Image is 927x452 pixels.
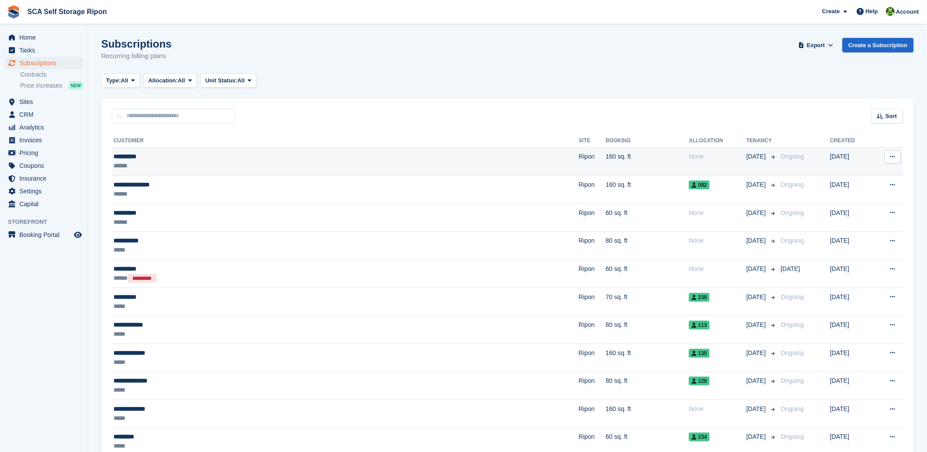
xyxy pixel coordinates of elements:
[781,181,804,188] span: Ongoing
[579,344,606,372] td: Ripon
[606,232,689,260] td: 80 sq. ft
[781,237,804,244] span: Ongoing
[830,400,872,428] td: [DATE]
[4,185,83,197] a: menu
[19,96,72,108] span: Sites
[781,321,804,328] span: Ongoing
[201,74,256,88] button: Unit Status: All
[781,153,804,160] span: Ongoing
[606,316,689,344] td: 80 sq. ft
[830,232,872,260] td: [DATE]
[148,76,178,85] span: Allocation:
[106,76,121,85] span: Type:
[747,180,768,189] span: [DATE]
[747,320,768,330] span: [DATE]
[606,176,689,204] td: 160 sq. ft
[143,74,197,88] button: Allocation: All
[579,259,606,288] td: Ripon
[689,264,747,274] div: None
[579,204,606,232] td: Ripon
[19,57,72,69] span: Subscriptions
[19,134,72,146] span: Invoices
[822,7,840,16] span: Create
[4,121,83,133] a: menu
[830,134,872,148] th: Created
[830,259,872,288] td: [DATE]
[238,76,245,85] span: All
[121,76,128,85] span: All
[689,404,747,414] div: None
[4,57,83,69] a: menu
[101,74,140,88] button: Type: All
[4,134,83,146] a: menu
[606,400,689,428] td: 160 sq. ft
[19,108,72,121] span: CRM
[689,236,747,245] div: None
[689,181,710,189] span: 082
[579,232,606,260] td: Ripon
[747,264,768,274] span: [DATE]
[606,148,689,176] td: 160 sq. ft
[689,377,710,385] span: 128
[797,38,835,52] button: Export
[606,134,689,148] th: Booking
[4,229,83,241] a: menu
[689,433,710,441] span: 234
[19,44,72,56] span: Tasks
[579,288,606,316] td: Ripon
[101,38,172,50] h1: Subscriptions
[606,372,689,400] td: 80 sq. ft
[886,7,895,16] img: Kelly Neesham
[747,404,768,414] span: [DATE]
[830,288,872,316] td: [DATE]
[579,372,606,400] td: Ripon
[689,349,710,358] span: 135
[579,400,606,428] td: Ripon
[689,321,710,330] span: 113
[781,265,800,272] span: [DATE]
[4,44,83,56] a: menu
[781,377,804,384] span: Ongoing
[579,316,606,344] td: Ripon
[689,152,747,161] div: None
[205,76,238,85] span: Unit Status:
[830,316,872,344] td: [DATE]
[19,147,72,159] span: Pricing
[807,41,825,50] span: Export
[606,344,689,372] td: 160 sq. ft
[20,70,83,79] a: Contracts
[73,230,83,240] a: Preview store
[606,288,689,316] td: 70 sq. ft
[4,96,83,108] a: menu
[830,372,872,400] td: [DATE]
[606,259,689,288] td: 60 sq. ft
[689,293,710,302] span: 238
[781,293,804,300] span: Ongoing
[19,185,72,197] span: Settings
[20,81,83,90] a: Price increases NEW
[112,134,579,148] th: Customer
[19,31,72,44] span: Home
[781,405,804,412] span: Ongoing
[747,376,768,385] span: [DATE]
[886,112,897,121] span: Sort
[747,208,768,218] span: [DATE]
[689,208,747,218] div: None
[4,108,83,121] a: menu
[781,349,804,356] span: Ongoing
[747,348,768,358] span: [DATE]
[747,432,768,441] span: [DATE]
[866,7,878,16] span: Help
[24,4,110,19] a: SCA Self Storage Ripon
[896,7,919,16] span: Account
[830,176,872,204] td: [DATE]
[4,159,83,172] a: menu
[747,152,768,161] span: [DATE]
[7,5,20,19] img: stora-icon-8386f47178a22dfd0bd8f6a31ec36ba5ce8667c1dd55bd0f319d3a0aa187defe.svg
[4,172,83,185] a: menu
[8,218,88,226] span: Storefront
[781,433,804,440] span: Ongoing
[689,134,747,148] th: Allocation
[747,293,768,302] span: [DATE]
[747,236,768,245] span: [DATE]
